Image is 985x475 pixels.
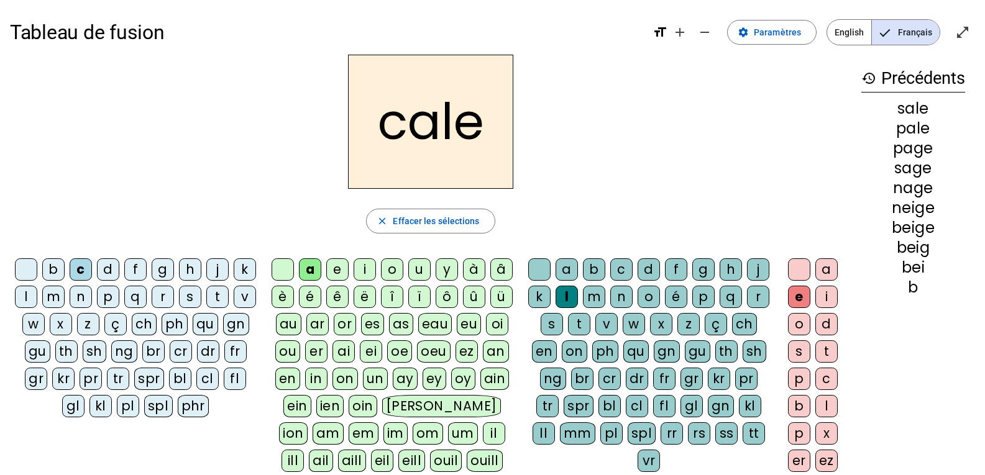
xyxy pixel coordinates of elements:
div: i [815,286,838,308]
div: r [152,286,174,308]
div: phr [178,395,209,417]
div: p [788,368,810,390]
mat-icon: open_in_full [955,25,970,40]
div: cr [170,340,192,363]
div: d [97,258,119,281]
div: ng [111,340,137,363]
div: ez [815,450,838,472]
div: ouill [467,450,502,472]
div: fl [224,368,246,390]
div: gr [25,368,47,390]
div: aill [338,450,366,472]
div: spl [628,422,656,445]
div: b [42,258,65,281]
div: l [556,286,578,308]
div: il [483,422,505,445]
div: g [692,258,715,281]
div: sage [861,161,965,176]
div: ai [332,340,355,363]
div: au [276,313,301,335]
div: dr [197,340,219,363]
span: Paramètres [754,25,801,40]
div: b [788,395,810,417]
mat-icon: close [377,215,388,227]
div: û [463,286,485,308]
div: a [815,258,838,281]
div: k [528,286,551,308]
div: am [313,422,344,445]
div: o [788,313,810,335]
mat-icon: remove [697,25,712,40]
div: cl [196,368,219,390]
div: gu [25,340,50,363]
div: kl [739,395,761,417]
div: ph [592,340,618,363]
div: â [490,258,513,281]
div: c [815,368,838,390]
div: om [413,422,443,445]
div: br [571,368,593,390]
div: ch [132,313,157,335]
div: pl [600,422,623,445]
div: es [361,313,384,335]
div: gr [680,368,703,390]
div: h [720,258,742,281]
div: ü [490,286,513,308]
div: rr [661,422,683,445]
mat-icon: history [861,71,876,86]
div: nage [861,181,965,196]
div: ch [732,313,757,335]
div: t [568,313,590,335]
div: l [815,395,838,417]
div: o [638,286,660,308]
div: eau [418,313,452,335]
div: pr [735,368,758,390]
div: s [788,340,810,363]
div: a [556,258,578,281]
div: fr [224,340,247,363]
div: t [206,286,229,308]
div: ain [480,368,510,390]
div: s [541,313,563,335]
div: p [788,422,810,445]
div: ê [326,286,349,308]
div: ç [705,313,727,335]
div: gu [685,340,710,363]
div: em [349,422,378,445]
div: kl [89,395,112,417]
div: é [665,286,687,308]
div: d [815,313,838,335]
div: sh [743,340,766,363]
div: ph [162,313,188,335]
div: y [436,258,458,281]
div: ay [393,368,418,390]
div: ill [282,450,304,472]
span: Français [872,20,940,45]
div: e [788,286,810,308]
div: ï [408,286,431,308]
h2: cale [348,55,513,189]
div: q [124,286,147,308]
div: spl [144,395,173,417]
div: sh [83,340,106,363]
div: ë [354,286,376,308]
div: p [97,286,119,308]
div: eil [371,450,394,472]
div: ç [104,313,127,335]
div: b [861,280,965,295]
div: oi [486,313,508,335]
div: pr [80,368,102,390]
div: ez [456,340,478,363]
div: oeu [417,340,451,363]
mat-icon: settings [738,27,749,38]
div: kr [708,368,730,390]
div: vr [638,450,660,472]
div: n [70,286,92,308]
div: bl [598,395,621,417]
div: a [299,258,321,281]
div: ou [275,340,300,363]
div: er [305,340,328,363]
div: h [179,258,201,281]
div: an [483,340,509,363]
div: dr [626,368,648,390]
